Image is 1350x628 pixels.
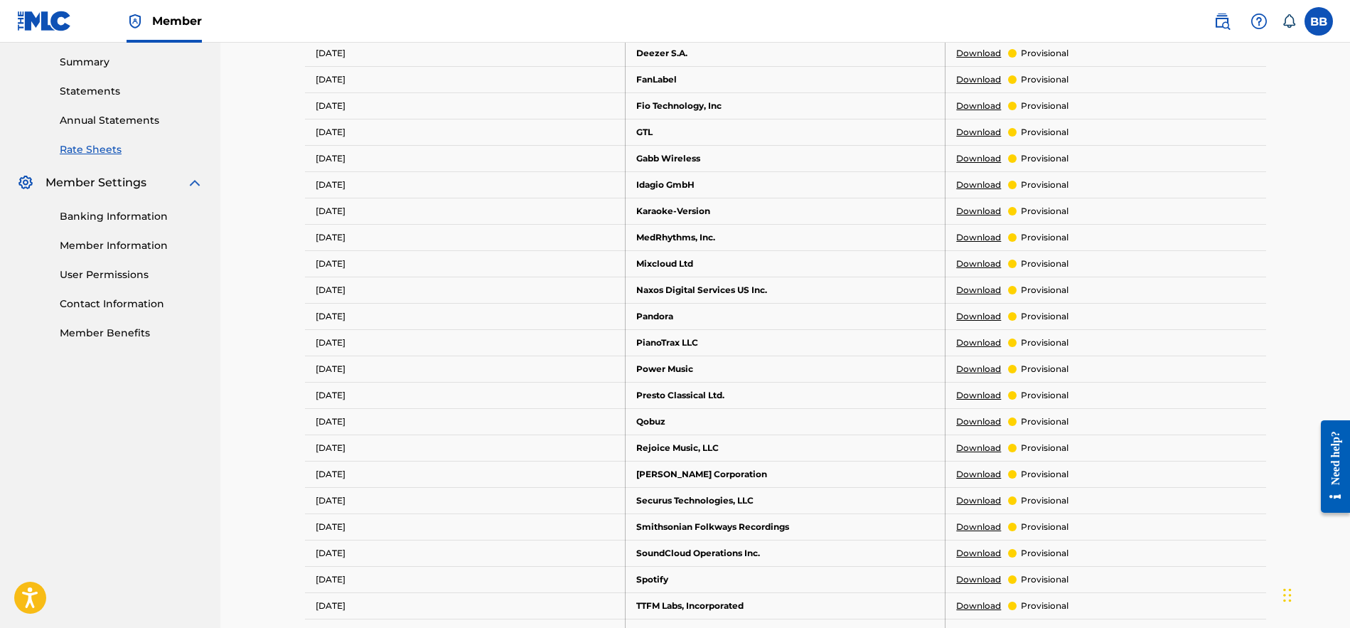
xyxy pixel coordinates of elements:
[625,277,945,303] td: Naxos Digital Services US Inc.
[956,415,1001,428] a: Download
[1208,7,1236,36] a: Public Search
[1021,126,1068,139] p: provisional
[956,257,1001,270] a: Download
[305,66,626,92] td: [DATE]
[60,84,203,99] a: Statements
[1214,13,1231,30] img: search
[305,382,626,408] td: [DATE]
[625,461,945,487] td: [PERSON_NAME] Corporation
[1021,100,1068,112] p: provisional
[1021,336,1068,349] p: provisional
[625,250,945,277] td: Mixcloud Ltd
[1021,231,1068,244] p: provisional
[956,126,1001,139] a: Download
[625,224,945,250] td: MedRhythms, Inc.
[625,487,945,513] td: Securus Technologies, LLC
[1250,13,1268,30] img: help
[625,408,945,435] td: Qobuz
[152,13,202,29] span: Member
[956,547,1001,560] a: Download
[305,487,626,513] td: [DATE]
[956,468,1001,481] a: Download
[956,521,1001,533] a: Download
[60,267,203,282] a: User Permissions
[45,174,146,191] span: Member Settings
[625,592,945,619] td: TTFM Labs, Incorporated
[625,566,945,592] td: Spotify
[625,145,945,171] td: Gabb Wireless
[1282,14,1296,28] div: Notifications
[956,310,1001,323] a: Download
[305,198,626,224] td: [DATE]
[625,382,945,408] td: Presto Classical Ltd.
[625,171,945,198] td: Idagio GmbH
[1021,363,1068,376] p: provisional
[305,171,626,198] td: [DATE]
[305,277,626,303] td: [DATE]
[305,566,626,592] td: [DATE]
[60,297,203,312] a: Contact Information
[956,100,1001,112] a: Download
[956,600,1001,612] a: Download
[625,92,945,119] td: Fio Technology, Inc
[1310,408,1350,526] iframe: Resource Center
[305,40,626,66] td: [DATE]
[956,573,1001,586] a: Download
[127,13,144,30] img: Top Rightsholder
[1021,73,1068,86] p: provisional
[1021,547,1068,560] p: provisional
[625,540,945,566] td: SoundCloud Operations Inc.
[956,442,1001,454] a: Download
[625,356,945,382] td: Power Music
[305,303,626,329] td: [DATE]
[60,55,203,70] a: Summary
[1021,468,1068,481] p: provisional
[60,113,203,128] a: Annual Statements
[956,231,1001,244] a: Download
[1283,574,1292,617] div: Drag
[1279,560,1350,628] iframe: Chat Widget
[1021,415,1068,428] p: provisional
[1021,310,1068,323] p: provisional
[60,209,203,224] a: Banking Information
[956,73,1001,86] a: Download
[1305,7,1333,36] div: User Menu
[305,92,626,119] td: [DATE]
[956,47,1001,60] a: Download
[956,152,1001,165] a: Download
[60,326,203,341] a: Member Benefits
[1021,442,1068,454] p: provisional
[17,174,34,191] img: Member Settings
[1021,573,1068,586] p: provisional
[1021,179,1068,191] p: provisional
[1021,47,1068,60] p: provisional
[305,224,626,250] td: [DATE]
[625,119,945,145] td: GTL
[956,336,1001,349] a: Download
[956,494,1001,507] a: Download
[625,329,945,356] td: PianoTrax LLC
[1021,284,1068,297] p: provisional
[625,66,945,92] td: FanLabel
[625,40,945,66] td: Deezer S.A.
[956,179,1001,191] a: Download
[625,513,945,540] td: Smithsonian Folkways Recordings
[305,329,626,356] td: [DATE]
[1021,494,1068,507] p: provisional
[60,238,203,253] a: Member Information
[305,408,626,435] td: [DATE]
[956,205,1001,218] a: Download
[305,250,626,277] td: [DATE]
[305,513,626,540] td: [DATE]
[1021,257,1068,270] p: provisional
[305,119,626,145] td: [DATE]
[305,435,626,461] td: [DATE]
[1021,152,1068,165] p: provisional
[60,142,203,157] a: Rate Sheets
[305,540,626,566] td: [DATE]
[1021,521,1068,533] p: provisional
[956,284,1001,297] a: Download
